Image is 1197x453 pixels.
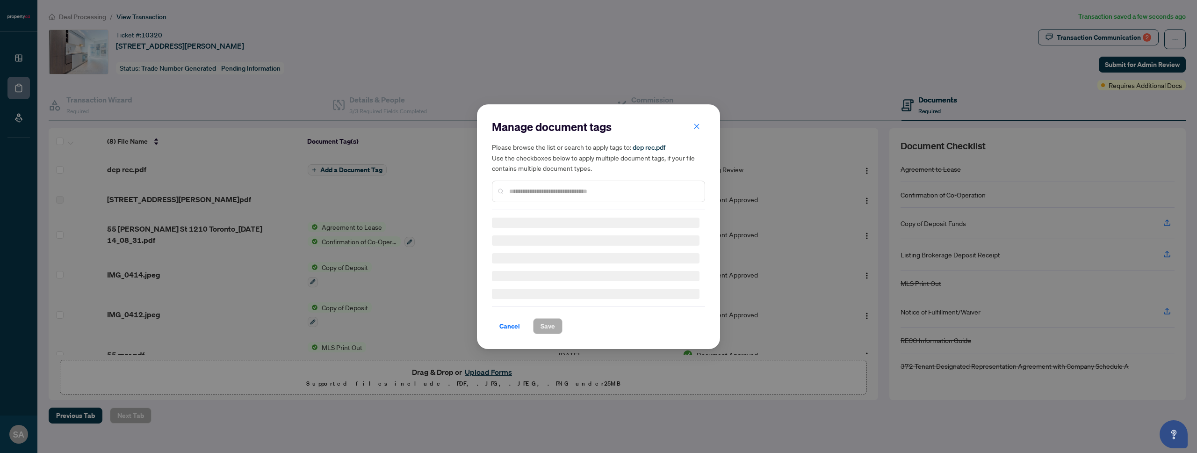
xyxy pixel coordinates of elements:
[693,123,700,129] span: close
[499,319,520,334] span: Cancel
[533,318,562,334] button: Save
[492,142,705,173] h5: Please browse the list or search to apply tags to: Use the checkboxes below to apply multiple doc...
[1160,420,1188,448] button: Open asap
[633,143,665,152] span: dep rec.pdf
[492,318,527,334] button: Cancel
[492,119,705,134] h2: Manage document tags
